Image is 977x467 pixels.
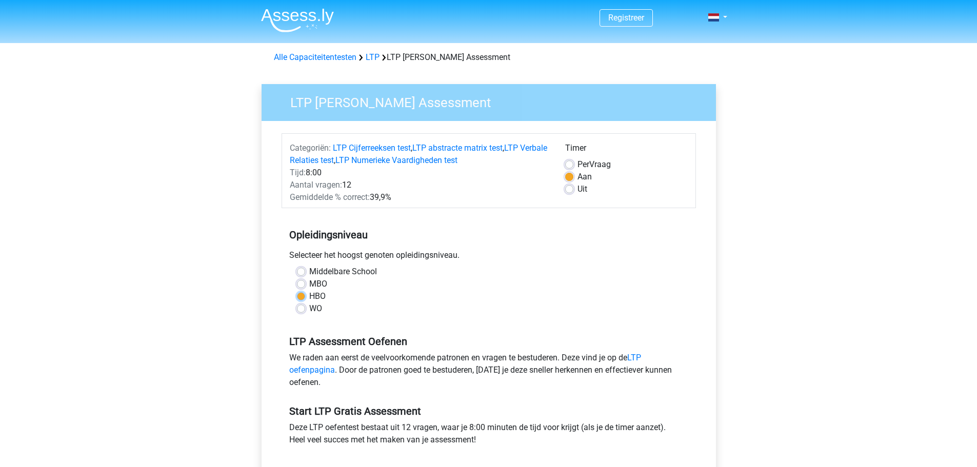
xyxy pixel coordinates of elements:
h3: LTP [PERSON_NAME] Assessment [278,91,708,111]
div: Selecteer het hoogst genoten opleidingsniveau. [282,249,696,266]
img: Assessly [261,8,334,32]
span: Categoriën: [290,143,331,153]
div: We raden aan eerst de veelvoorkomende patronen en vragen te bestuderen. Deze vind je op de . Door... [282,352,696,393]
a: LTP abstracte matrix test [412,143,503,153]
label: HBO [309,290,326,302]
label: MBO [309,278,327,290]
div: LTP [PERSON_NAME] Assessment [270,51,708,64]
div: 8:00 [282,167,557,179]
h5: LTP Assessment Oefenen [289,335,688,348]
a: LTP Cijferreeksen test [333,143,411,153]
a: LTP Numerieke Vaardigheden test [335,155,457,165]
label: WO [309,302,322,315]
div: , , , [282,142,557,167]
div: Deze LTP oefentest bestaat uit 12 vragen, waar je 8:00 minuten de tijd voor krijgt (als je de tim... [282,421,696,450]
span: Gemiddelde % correct: [290,192,370,202]
a: Alle Capaciteitentesten [274,52,356,62]
div: 12 [282,179,557,191]
label: Aan [577,171,592,183]
div: Timer [565,142,688,158]
label: Uit [577,183,587,195]
h5: Opleidingsniveau [289,225,688,245]
label: Middelbare School [309,266,377,278]
span: Tijd: [290,168,306,177]
a: Registreer [608,13,644,23]
a: LTP [366,52,380,62]
label: Vraag [577,158,611,171]
span: Aantal vragen: [290,180,342,190]
span: Per [577,159,589,169]
h5: Start LTP Gratis Assessment [289,405,688,417]
div: 39,9% [282,191,557,204]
